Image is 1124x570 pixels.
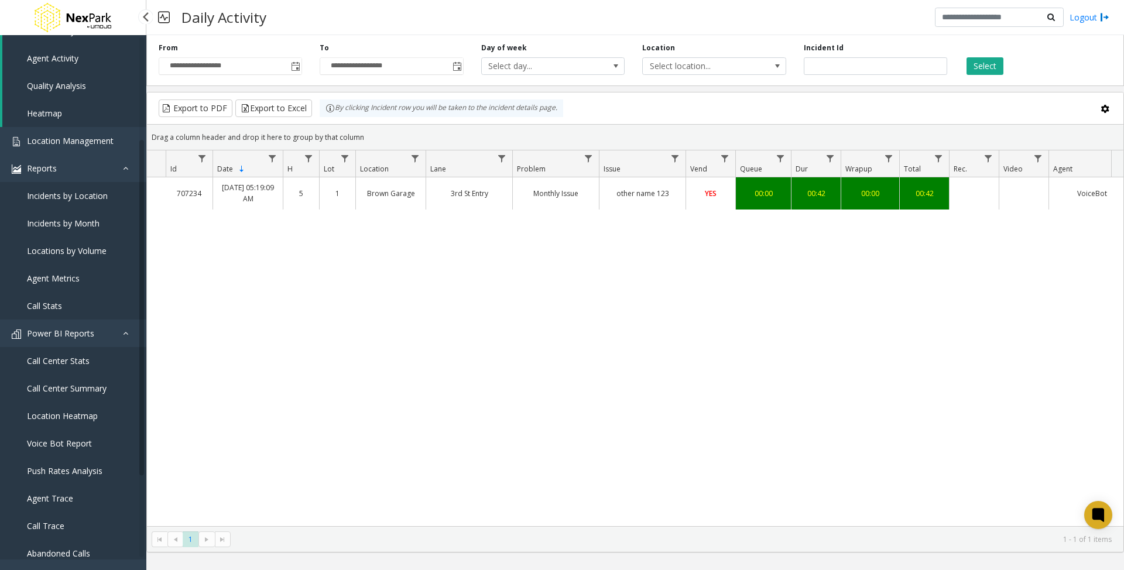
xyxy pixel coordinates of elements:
label: From [159,43,178,53]
img: logout [1100,11,1109,23]
span: Sortable [237,164,246,174]
img: 'icon' [12,137,21,146]
a: Rec. Filter Menu [981,150,996,166]
span: Push Rates Analysis [27,465,102,476]
a: 00:42 [907,188,942,199]
span: Id [170,164,177,174]
a: [DATE] 05:19:09 AM [220,182,276,204]
span: Rec. [954,164,967,174]
a: Location Filter Menu [407,150,423,166]
span: Issue [604,164,621,174]
span: Heatmap [27,108,62,119]
span: Call Trace [27,520,64,531]
span: Quality Analysis [27,80,86,91]
span: Agent Activity [27,53,78,64]
span: Reports [27,163,57,174]
label: Location [642,43,675,53]
kendo-pager-info: 1 - 1 of 1 items [238,534,1112,544]
h3: Daily Activity [176,3,272,32]
a: 1 [327,188,348,199]
a: Vend Filter Menu [717,150,733,166]
img: infoIcon.svg [325,104,335,113]
span: Location Heatmap [27,410,98,421]
span: Locations by Volume [27,245,107,256]
span: Select location... [643,58,757,74]
span: Agent Metrics [27,273,80,284]
a: 5 [290,188,312,199]
img: pageIcon [158,3,170,32]
span: Location Management [27,135,114,146]
span: Call Stats [27,300,62,311]
label: To [320,43,329,53]
a: Issue Filter Menu [667,150,683,166]
span: Abandoned Calls [27,548,90,559]
span: Toggle popup [450,58,463,74]
a: Wrapup Filter Menu [881,150,897,166]
button: Export to PDF [159,99,232,117]
span: Dur [796,164,808,174]
span: Voice Bot Report [27,438,92,449]
div: Data table [147,150,1123,526]
a: YES [693,188,728,199]
button: Select [967,57,1003,75]
span: Incidents by Month [27,218,100,229]
a: H Filter Menu [301,150,317,166]
a: Logout [1070,11,1109,23]
span: YES [705,188,717,198]
a: 3rd St Entry [433,188,505,199]
span: Problem [517,164,546,174]
span: Total [904,164,921,174]
span: Incidents by Location [27,190,108,201]
a: Lane Filter Menu [494,150,510,166]
button: Export to Excel [235,99,312,117]
a: other name 123 [606,188,678,199]
a: Quality Analysis [2,72,146,99]
span: Select day... [482,58,596,74]
span: Location [360,164,389,174]
a: Queue Filter Menu [773,150,789,166]
a: Total Filter Menu [931,150,947,166]
a: Video Filter Menu [1030,150,1046,166]
span: Call Center Stats [27,355,90,366]
img: 'icon' [12,164,21,174]
a: 707234 [173,188,205,199]
span: Video [1003,164,1023,174]
a: 00:42 [799,188,834,199]
span: Toggle popup [289,58,301,74]
span: Vend [690,164,707,174]
span: Wrapup [845,164,872,174]
a: Date Filter Menu [265,150,280,166]
a: 00:00 [848,188,892,199]
a: 00:00 [743,188,784,199]
a: Lot Filter Menu [337,150,353,166]
span: Agent Trace [27,493,73,504]
span: Agent [1053,164,1072,174]
a: Problem Filter Menu [581,150,597,166]
label: Incident Id [804,43,844,53]
span: Power BI Reports [27,328,94,339]
a: Heatmap [2,99,146,127]
span: Call Center Summary [27,383,107,394]
a: Agent Activity [2,44,146,72]
span: Page 1 [183,531,198,547]
span: Queue [740,164,762,174]
span: H [287,164,293,174]
img: 'icon' [12,329,21,339]
div: Drag a column header and drop it here to group by that column [147,127,1123,147]
a: Monthly Issue [520,188,592,199]
a: Id Filter Menu [194,150,210,166]
div: By clicking Incident row you will be taken to the incident details page. [320,99,563,117]
label: Day of week [481,43,527,53]
span: Lot [324,164,334,174]
span: Lane [430,164,446,174]
a: Dur Filter Menu [823,150,838,166]
a: Brown Garage [363,188,419,199]
span: Date [217,164,233,174]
